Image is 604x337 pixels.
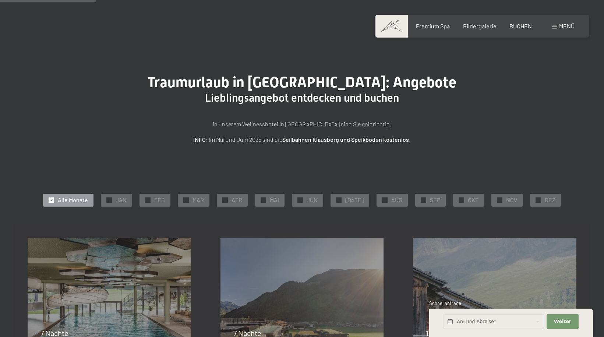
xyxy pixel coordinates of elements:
strong: INFO [193,136,206,143]
a: Premium Spa [416,22,450,29]
span: NOV [506,196,517,204]
span: Menü [559,22,575,29]
span: FEB [154,196,165,204]
span: Traumurlaub in [GEOGRAPHIC_DATA]: Angebote [148,74,456,91]
span: APR [232,196,242,204]
span: JUN [307,196,318,204]
span: Weiter [554,318,571,325]
span: ✓ [108,197,111,203]
span: Alle Monate [58,196,88,204]
a: Bildergalerie [463,22,497,29]
span: [DATE] [345,196,364,204]
strong: Seilbahnen Klausberg und Speikboden kostenlos [282,136,409,143]
span: ✓ [498,197,501,203]
span: Lieblingsangebot entdecken und buchen [205,91,399,104]
p: In unserem Wellnesshotel in [GEOGRAPHIC_DATA] sind Sie goldrichtig. [118,119,486,129]
span: ✓ [262,197,265,203]
span: ✓ [338,197,340,203]
span: ✓ [384,197,386,203]
span: SEP [430,196,440,204]
span: AUG [391,196,402,204]
span: ✓ [460,197,463,203]
a: BUCHEN [509,22,532,29]
span: OKT [468,196,478,204]
span: ✓ [422,197,425,203]
span: ✓ [185,197,188,203]
span: Schnellanfrage [429,300,461,306]
p: : Im Mai und Juni 2025 sind die . [118,135,486,144]
span: MAR [192,196,204,204]
span: ✓ [50,197,53,203]
span: ✓ [299,197,302,203]
span: JAN [116,196,127,204]
span: DEZ [545,196,555,204]
span: ✓ [146,197,149,203]
button: Weiter [547,314,578,329]
span: ✓ [224,197,227,203]
span: MAI [270,196,279,204]
span: ✓ [537,197,540,203]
